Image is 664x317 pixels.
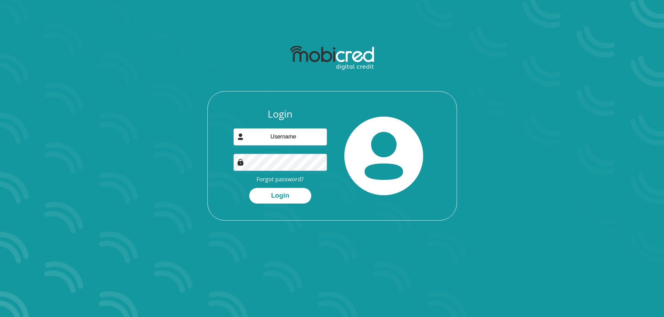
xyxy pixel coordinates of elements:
h3: Login [234,108,327,120]
img: mobicred logo [290,46,374,70]
img: Image [237,159,244,166]
button: Login [249,188,311,204]
input: Username [234,128,327,145]
a: Forgot password? [257,175,304,183]
img: user-icon image [237,133,244,140]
